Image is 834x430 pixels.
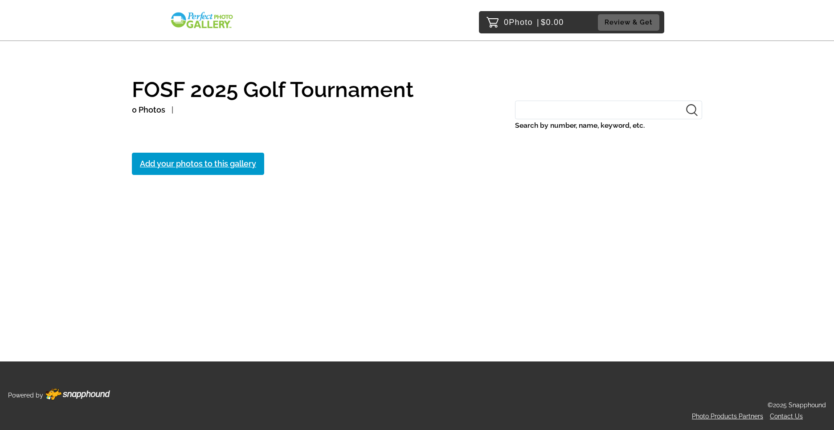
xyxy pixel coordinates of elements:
[132,78,702,101] h1: FOSF 2025 Golf Tournament
[504,15,564,29] p: 0 $0.00
[768,400,826,411] p: ©2025 Snapphound
[45,389,110,400] img: Footer
[515,119,702,132] label: Search by number, name, keyword, etc.
[598,14,659,31] button: Review & Get
[132,153,264,175] a: Add your photos to this gallery
[537,18,540,27] span: |
[598,14,662,31] a: Review & Get
[509,15,533,29] span: Photo
[170,11,234,29] img: Snapphound Logo
[132,103,165,117] p: 0 Photos
[8,390,43,401] p: Powered by
[770,413,803,420] a: Contact Us
[692,413,763,420] a: Photo Products Partners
